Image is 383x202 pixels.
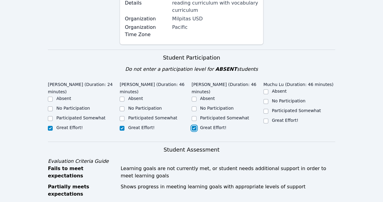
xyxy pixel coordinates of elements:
label: Absent [272,89,287,94]
label: No Participation [56,106,90,111]
label: Great Effort! [200,125,226,130]
legend: Muchu Lu (Duration: 46 minutes) [263,79,334,88]
label: Absent [128,96,143,101]
div: Shows progress in meeting learning goals with appropriate levels of support [121,183,335,198]
label: Absent [56,96,71,101]
label: Organization [125,15,168,22]
label: No Participation [272,98,305,103]
label: Great Effort! [56,125,83,130]
label: Organization Time Zone [125,24,168,38]
label: No Participation [128,106,162,111]
div: Milpitas USD [172,15,258,22]
label: Participated Somewhat [272,108,321,113]
legend: [PERSON_NAME] (Duration: 24 minutes) [48,79,120,95]
div: Fails to meet expectations [48,165,117,180]
label: Participated Somewhat [56,115,105,120]
legend: [PERSON_NAME] (Duration: 46 minutes) [120,79,191,95]
span: ABSENT [215,66,237,72]
div: Learning goals are not currently met, or student needs additional support in order to meet learni... [121,165,335,180]
div: Pacific [172,24,258,31]
label: No Participation [200,106,234,111]
legend: [PERSON_NAME] (Duration: 46 minutes) [192,79,263,95]
h3: Student Assessment [48,146,335,154]
label: Great Effort! [128,125,154,130]
label: Participated Somewhat [128,115,177,120]
label: Participated Somewhat [200,115,249,120]
div: Evaluation Criteria Guide [48,158,335,165]
label: Great Effort! [272,118,298,123]
label: Absent [200,96,215,101]
div: Partially meets expectations [48,183,117,198]
div: Do not enter a participation level for students [48,66,335,73]
h3: Student Participation [48,53,335,62]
